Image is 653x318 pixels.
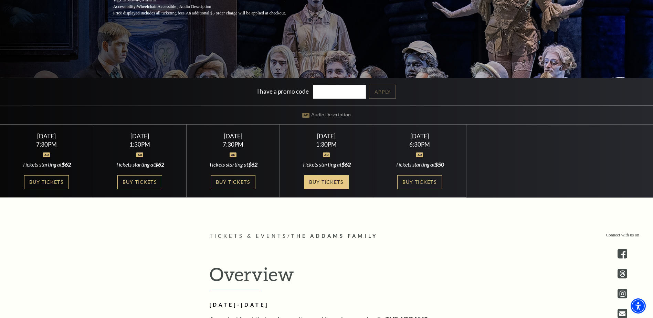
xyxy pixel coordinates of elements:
[210,232,444,241] p: /
[631,298,646,314] div: Accessibility Menu
[113,3,303,10] p: Accessibility:
[257,87,309,95] label: I have a promo code
[248,161,257,168] span: $62
[8,141,85,147] div: 7:30PM
[195,141,272,147] div: 7:30PM
[8,161,85,168] div: Tickets starting at
[435,161,444,168] span: $50
[341,161,351,168] span: $62
[8,132,85,140] div: [DATE]
[155,161,164,168] span: $62
[211,175,255,189] a: Buy Tickets
[288,132,365,140] div: [DATE]
[304,175,349,189] a: Buy Tickets
[618,289,627,298] a: instagram - open in a new tab
[288,161,365,168] div: Tickets starting at
[102,132,178,140] div: [DATE]
[113,10,303,17] p: Price displayed includes all ticketing fees.
[24,175,69,189] a: Buy Tickets
[381,141,458,147] div: 6:30PM
[381,132,458,140] div: [DATE]
[195,161,272,168] div: Tickets starting at
[397,175,442,189] a: Buy Tickets
[102,161,178,168] div: Tickets starting at
[210,233,288,239] span: Tickets & Events
[186,11,286,15] span: An additional $5 order charge will be applied at checkout.
[606,232,639,238] p: Connect with us on
[210,263,444,291] h2: Overview
[291,233,378,239] span: The Addams Family
[618,269,627,278] a: threads.com - open in a new tab
[102,141,178,147] div: 1:30PM
[381,161,458,168] div: Tickets starting at
[137,4,211,9] span: Wheelchair Accessible , Audio Description
[117,175,162,189] a: Buy Tickets
[62,161,71,168] span: $62
[288,141,365,147] div: 1:30PM
[195,132,272,140] div: [DATE]
[210,301,433,309] h2: [DATE]-[DATE]
[618,249,627,258] a: facebook - open in a new tab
